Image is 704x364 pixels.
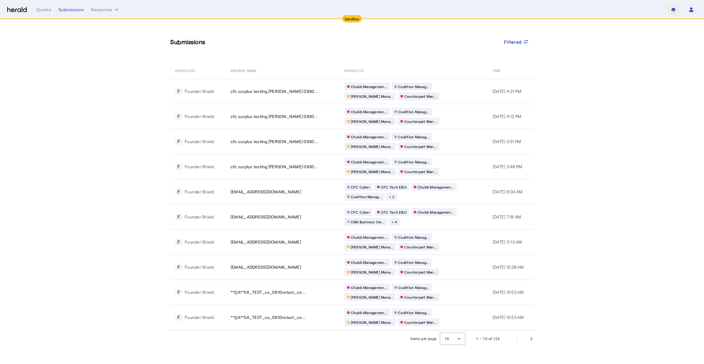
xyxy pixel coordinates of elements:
button: Resources dropdown menu [91,7,120,13]
span: cfc surplus testing [PERSON_NAME] 0930... [231,113,318,120]
span: [EMAIL_ADDRESS][DOMAIN_NAME] [231,214,301,220]
span: Coalition Manag... [398,260,429,265]
div: F [175,113,182,120]
span: Chubb Managemen... [351,159,387,164]
div: F [175,238,182,246]
span: [DATE] 7:18 AM [493,214,521,219]
span: Counterpart Man... [404,270,437,274]
span: Chubb Managemen... [417,185,454,189]
div: F [175,213,182,221]
div: Founder Shield [185,164,214,170]
span: Chubb Managemen... [351,285,387,290]
div: F [175,138,182,145]
span: Chubb Managemen... [351,134,387,139]
span: Coalition Manag... [398,285,429,290]
span: [PERSON_NAME] Mana... [351,295,393,300]
div: Founder Shield [185,239,214,245]
span: **QA**SA_TEST_sa_0910retest_co... [231,314,306,320]
span: [PERSON_NAME] Mana... [351,270,393,274]
button: Next page [524,332,539,346]
div: Founder Shield [185,88,214,94]
div: F [175,188,182,195]
div: F [175,264,182,271]
span: Time [493,67,501,73]
span: [EMAIL_ADDRESS][DOMAIN_NAME] [231,239,301,245]
span: + 2 [389,194,394,199]
div: Founder Shield [185,264,214,270]
div: Items per page: [410,336,437,342]
span: CFC Tech E&O [381,210,407,215]
span: cfc surplus testing [PERSON_NAME] 0930... [231,164,318,170]
span: Coalition Manag... [398,84,429,89]
span: [DATE] 4:12 PM [493,114,521,119]
span: [DATE] 4:21 PM [493,89,521,94]
span: Coalition Manag... [398,235,429,240]
span: Filtered [504,39,522,45]
div: Founder Shield [185,314,214,320]
span: **QA**SA_TEST_sa_0910retest_co... [231,289,306,295]
span: Chubb Managemen... [351,235,387,240]
div: Founder Shield [185,139,214,145]
span: Counterpart Man... [404,119,437,124]
span: CFC Tech E&O [381,185,407,189]
span: [PERSON_NAME] Mana... [351,119,393,124]
span: Counterpart Man... [404,295,437,300]
span: [DATE] 10:53 AM [493,315,524,320]
div: F [175,314,182,321]
span: CFC Cyber [351,185,370,189]
button: Filtered [499,36,534,47]
span: [DATE] 6:03 AM [493,189,523,194]
div: Founder Shield [185,113,214,120]
span: Coalition Manag... [351,194,382,199]
div: Founder Shield [185,214,214,220]
span: Counterpart Man... [404,94,437,99]
span: Chubb Managemen... [351,310,387,315]
div: F [175,289,182,296]
span: [DATE] 3:48 PM [493,164,522,169]
span: Chubb Managemen... [417,210,454,215]
span: [EMAIL_ADDRESS][DOMAIN_NAME] [231,189,301,195]
span: CFC Cyber [351,210,370,215]
span: Counterpart Man... [404,169,437,174]
span: [PERSON_NAME] Mana... [351,320,393,325]
div: Quotes [36,7,51,13]
img: Herald Logo [7,7,27,13]
span: PRODUCER [175,67,195,73]
span: [DATE] 3:51 PM [493,139,521,144]
span: Insured Name [231,67,257,73]
div: F [175,163,182,170]
span: [PERSON_NAME] Mana... [351,144,393,149]
span: Chubb Managemen... [351,260,387,265]
div: 1 – 10 of 126 [476,336,500,342]
div: Submissions [58,7,84,13]
span: [PERSON_NAME] Mana... [351,244,393,249]
div: Founder Shield [185,289,214,295]
span: [DATE] 10:53 AM [493,290,524,295]
span: [EMAIL_ADDRESS][DOMAIN_NAME] [231,264,301,270]
span: [PERSON_NAME] Mana... [351,94,393,99]
table: Table view of all submissions by your platform [170,62,534,330]
div: F [175,88,182,95]
h3: Submissions [170,38,205,46]
span: Counterpart Man... [404,144,437,149]
span: [DATE] 11:13 AM [493,239,522,244]
span: CNA Business Ow... [351,219,384,224]
span: Coalition Manag... [398,109,429,114]
span: + 4 [391,219,397,224]
span: cfc surplus testing [PERSON_NAME] 0930... [231,88,318,94]
span: [DATE] 10:38 AM [493,264,524,270]
span: Counterpart Man... [404,244,437,249]
span: Coalition Manag... [398,310,429,315]
div: Founder Shield [185,189,214,195]
span: Coalition Manag... [398,134,429,139]
span: [PERSON_NAME] Mana... [351,169,393,174]
span: Coalition Manag... [398,159,429,164]
span: Chubb Managemen... [351,84,387,89]
span: cfc surplus testing [PERSON_NAME] 0930... [231,139,318,145]
div: Sandbox [342,15,362,22]
span: Counterpart Man... [404,320,437,325]
span: PRODUCTS [344,67,364,73]
span: Chubb Managemen... [351,109,387,114]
